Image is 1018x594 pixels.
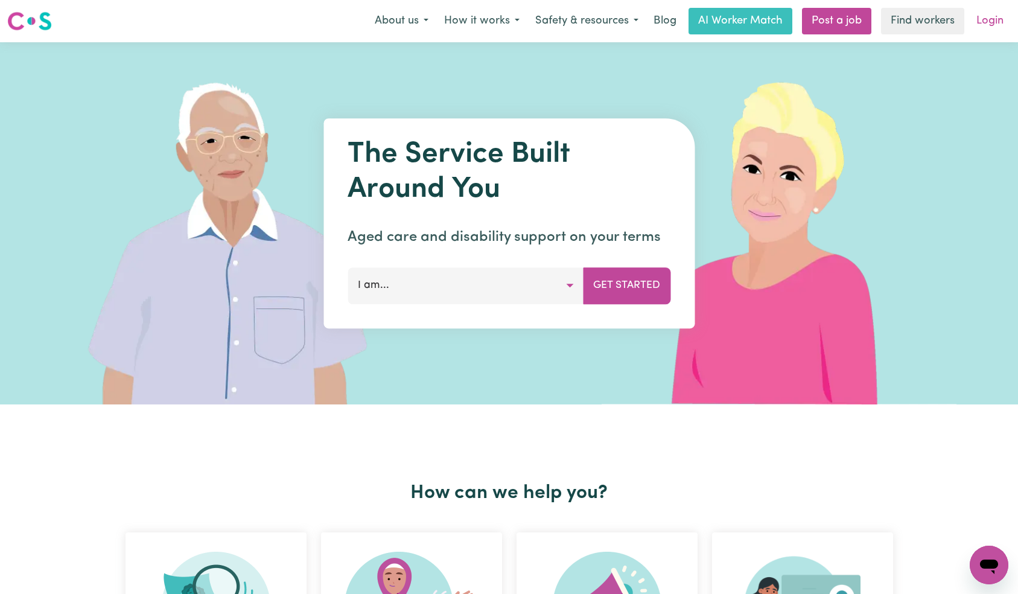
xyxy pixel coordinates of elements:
img: Careseekers logo [7,10,52,32]
a: Careseekers logo [7,7,52,35]
h2: How can we help you? [118,482,900,505]
button: How it works [436,8,527,34]
h1: The Service Built Around You [348,138,670,207]
a: Login [969,8,1011,34]
a: Blog [646,8,684,34]
button: About us [367,8,436,34]
button: I am... [348,267,584,304]
a: Post a job [802,8,871,34]
button: Get Started [583,267,670,304]
a: AI Worker Match [689,8,792,34]
p: Aged care and disability support on your terms [348,226,670,248]
button: Safety & resources [527,8,646,34]
iframe: Button to launch messaging window [970,546,1008,584]
a: Find workers [881,8,964,34]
